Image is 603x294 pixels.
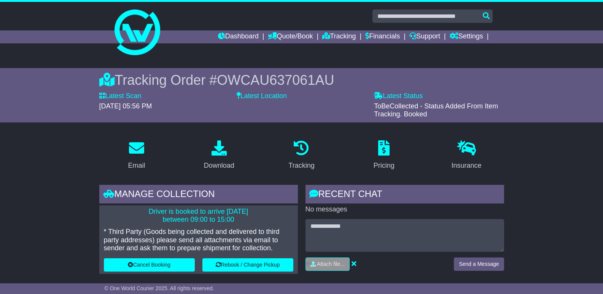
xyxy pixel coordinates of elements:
div: Download [204,161,234,171]
p: * Third Party (Goods being collected and delivered to third party addresses) please send all atta... [104,228,293,253]
div: Pricing [374,161,395,171]
div: Insurance [452,161,482,171]
a: Download [199,138,239,173]
button: Rebook / Change Pickup [202,258,293,272]
a: Support [409,30,440,43]
div: Tracking Order # [99,72,504,88]
span: © One World Courier 2025. All rights reserved. [104,285,214,291]
div: RECENT CHAT [305,185,504,205]
p: No messages [305,205,504,214]
span: OWCAU637061AU [217,72,334,88]
a: Dashboard [218,30,259,43]
span: ToBeCollected - Status Added From Item Tracking. Booked [374,102,498,118]
a: Settings [450,30,483,43]
a: Financials [365,30,400,43]
a: Tracking [322,30,356,43]
div: Email [128,161,145,171]
label: Latest Scan [99,92,142,100]
button: Send a Message [454,257,504,271]
a: Pricing [369,138,399,173]
a: Insurance [447,138,487,173]
a: Email [123,138,150,173]
label: Latest Status [374,92,423,100]
a: Tracking [283,138,319,173]
div: Manage collection [99,185,298,205]
span: [DATE] 05:56 PM [99,102,152,110]
div: Tracking [288,161,314,171]
button: Cancel Booking [104,258,195,272]
a: Quote/Book [268,30,313,43]
label: Latest Location [237,92,287,100]
p: Driver is booked to arrive [DATE] between 09:00 to 15:00 [104,208,293,224]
